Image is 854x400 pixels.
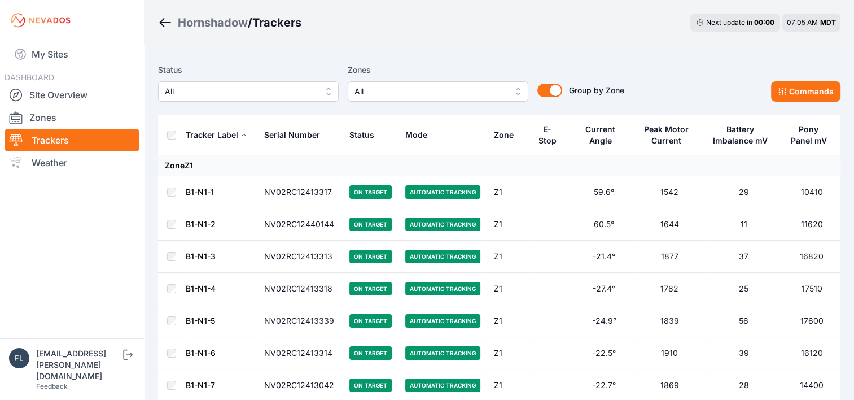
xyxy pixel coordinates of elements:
[487,337,529,369] td: Z1
[349,282,392,295] span: On Target
[754,18,774,27] div: 00 : 00
[349,346,392,360] span: On Target
[771,81,840,102] button: Commands
[178,15,248,31] a: Hornshadow
[536,116,566,154] button: E-Stop
[634,273,704,305] td: 1782
[5,84,139,106] a: Site Overview
[580,116,628,154] button: Current Angle
[349,314,392,328] span: On Target
[349,121,383,149] button: Status
[405,314,480,328] span: Automatic Tracking
[405,121,436,149] button: Mode
[349,129,374,141] div: Status
[36,348,121,382] div: [EMAIL_ADDRESS][PERSON_NAME][DOMAIN_NAME]
[158,63,339,77] label: Status
[405,250,480,263] span: Automatic Tracking
[494,129,514,141] div: Zone
[573,176,634,208] td: 59.6°
[569,85,624,95] span: Group by Zone
[487,208,529,241] td: Z1
[487,176,529,208] td: Z1
[165,85,316,98] span: All
[5,41,139,68] a: My Sites
[790,116,834,154] button: Pony Panel mV
[264,121,329,149] button: Serial Number
[405,379,480,392] span: Automatic Tracking
[487,305,529,337] td: Z1
[264,129,320,141] div: Serial Number
[783,208,840,241] td: 11620
[349,218,392,231] span: On Target
[783,241,840,273] td: 16820
[158,81,339,102] button: All
[783,176,840,208] td: 10410
[5,106,139,129] a: Zones
[186,187,214,197] a: B1-N1-1
[186,316,215,325] a: B1-N1-5
[158,8,301,37] nav: Breadcrumb
[186,219,216,229] a: B1-N1-2
[787,18,818,27] span: 07:05 AM
[634,176,704,208] td: 1542
[257,273,343,305] td: NV02RC12413318
[641,116,697,154] button: Peak Motor Current
[704,176,783,208] td: 29
[257,176,343,208] td: NV02RC12413317
[405,218,480,231] span: Automatic Tracking
[354,85,506,98] span: All
[186,251,216,261] a: B1-N1-3
[573,273,634,305] td: -27.4°
[641,124,690,146] div: Peak Motor Current
[494,121,523,149] button: Zone
[573,241,634,273] td: -21.4°
[349,185,392,199] span: On Target
[349,250,392,263] span: On Target
[634,208,704,241] td: 1644
[186,129,238,141] div: Tracker Label
[5,129,139,151] a: Trackers
[704,241,783,273] td: 37
[580,124,620,146] div: Current Angle
[257,305,343,337] td: NV02RC12413339
[573,208,634,241] td: 60.5°
[790,124,827,146] div: Pony Panel mV
[704,208,783,241] td: 11
[711,116,777,154] button: Battery Imbalance mV
[405,185,480,199] span: Automatic Tracking
[349,379,392,392] span: On Target
[820,18,836,27] span: MDT
[36,382,68,390] a: Feedback
[252,15,301,31] h3: Trackers
[783,273,840,305] td: 17510
[348,81,528,102] button: All
[348,63,528,77] label: Zones
[405,129,427,141] div: Mode
[573,305,634,337] td: -24.9°
[9,348,29,368] img: plsmith@sundt.com
[634,337,704,369] td: 1910
[9,11,72,29] img: Nevados
[634,241,704,273] td: 1877
[704,337,783,369] td: 39
[257,337,343,369] td: NV02RC12413314
[257,241,343,273] td: NV02RC12413313
[5,151,139,174] a: Weather
[783,337,840,369] td: 16120
[573,337,634,369] td: -22.5°
[5,72,54,82] span: DASHBOARD
[536,124,558,146] div: E-Stop
[186,348,216,358] a: B1-N1-6
[186,284,216,293] a: B1-N1-4
[706,18,752,27] span: Next update in
[487,241,529,273] td: Z1
[186,380,215,390] a: B1-N1-7
[158,155,840,176] td: Zone Z1
[248,15,252,31] span: /
[487,273,529,305] td: Z1
[704,305,783,337] td: 56
[186,121,247,149] button: Tracker Label
[405,346,480,360] span: Automatic Tracking
[711,124,769,146] div: Battery Imbalance mV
